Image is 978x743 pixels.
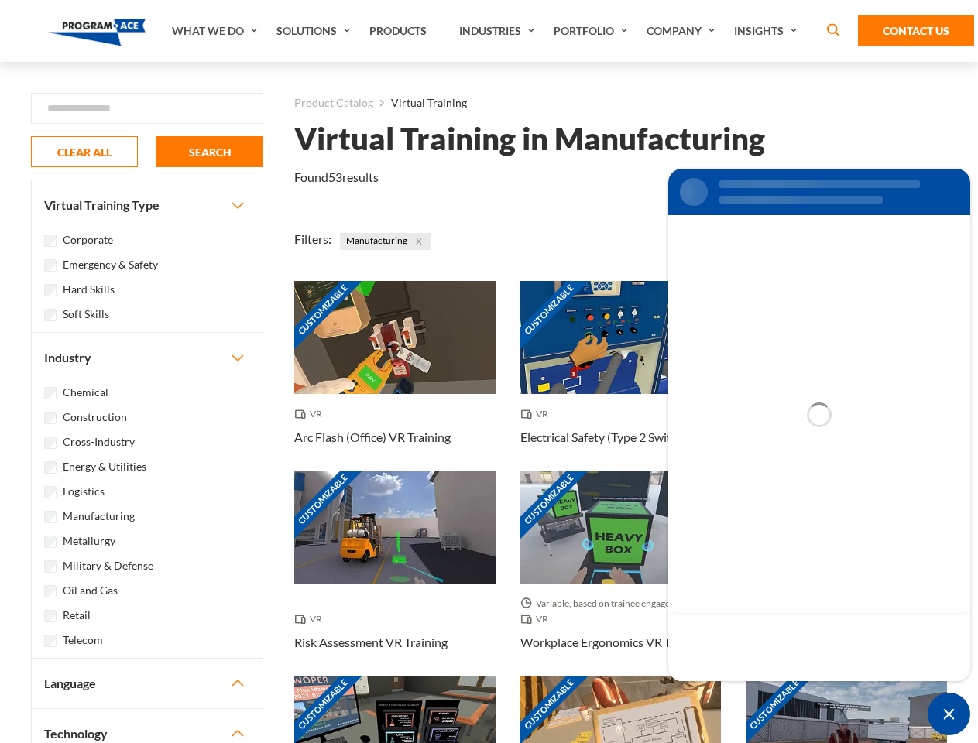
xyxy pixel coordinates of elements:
[63,433,135,450] label: Cross-Industry
[63,458,146,475] label: Energy & Utilities
[294,168,379,187] p: Found results
[928,693,970,735] div: Chat Widget
[44,536,57,548] input: Metallurgy
[44,461,57,474] input: Energy & Utilities
[294,611,328,627] span: VR
[63,281,115,298] label: Hard Skills
[44,437,57,449] input: Cross-Industry
[63,508,135,525] label: Manufacturing
[520,596,722,611] span: Variable, based on trainee engagement with exercises.
[294,406,328,422] span: VR
[294,93,947,113] nav: breadcrumb
[340,233,431,250] span: Manufacturing
[373,93,467,113] li: Virtual Training
[48,19,146,46] img: Program-Ace
[44,387,57,399] input: Chemical
[294,281,496,471] a: Customizable Thumbnail - Arc Flash (Office) VR Training VR Arc Flash (Office) VR Training
[31,136,138,167] button: CLEAR ALL
[63,384,108,401] label: Chemical
[32,659,263,708] button: Language
[44,284,57,296] input: Hard Skills
[63,256,158,273] label: Emergency & Safety
[63,632,103,649] label: Telecom
[294,428,451,447] h3: Arc Flash (Office) VR Training
[63,483,105,500] label: Logistics
[410,233,427,250] button: Close
[63,231,113,248] label: Corporate
[294,231,331,246] span: Filters:
[294,125,765,152] h1: Virtual Training in Manufacturing
[44,585,57,597] input: Oil and Gas
[520,406,554,422] span: VR
[44,412,57,424] input: Construction
[44,235,57,247] input: Corporate
[63,532,115,550] label: Metallurgy
[294,633,448,652] h3: Risk Assessment VR Training
[63,582,118,599] label: Oil and Gas
[520,611,554,627] span: VR
[520,281,722,471] a: Customizable Thumbnail - Electrical Safety (Type 2 Switchgear) VR Training VR Electrical Safety (...
[520,633,708,652] h3: Workplace Ergonomics VR Training
[32,180,263,230] button: Virtual Training Type
[328,169,342,184] em: 53
[520,471,722,676] a: Customizable Thumbnail - Workplace Ergonomics VR Training Variable, based on trainee engagement w...
[44,486,57,498] input: Logistics
[294,471,496,676] a: Customizable Thumbnail - Risk Assessment VR Training VR Risk Assessment VR Training
[63,306,109,323] label: Soft Skills
[44,560,57,573] input: Military & Defense
[44,259,57,272] input: Emergency & Safety
[858,15,974,46] a: Contact Us
[44,635,57,647] input: Telecom
[44,610,57,622] input: Retail
[63,557,153,574] label: Military & Defense
[63,409,127,426] label: Construction
[664,165,974,685] iframe: SalesIQ Chat Window
[44,309,57,321] input: Soft Skills
[520,428,722,447] h3: Electrical Safety (Type 2 Switchgear) VR Training
[928,693,970,735] span: Minimize live chat window
[32,333,263,382] button: Industry
[294,93,373,113] a: Product Catalog
[44,511,57,523] input: Manufacturing
[63,607,91,624] label: Retail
